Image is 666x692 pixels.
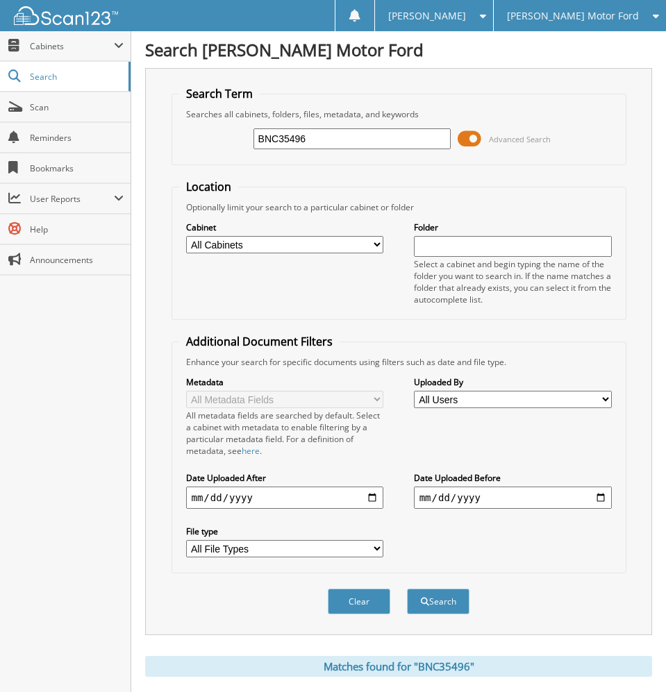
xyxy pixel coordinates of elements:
[414,487,612,509] input: end
[30,101,124,113] span: Scan
[414,221,612,233] label: Folder
[186,525,384,537] label: File type
[186,487,384,509] input: start
[30,193,114,205] span: User Reports
[30,223,124,235] span: Help
[489,134,551,144] span: Advanced Search
[242,445,260,457] a: here
[179,86,260,101] legend: Search Term
[414,258,612,305] div: Select a cabinet and begin typing the name of the folder you want to search in. If the name match...
[328,589,390,614] button: Clear
[30,162,124,174] span: Bookmarks
[179,334,340,349] legend: Additional Document Filters
[407,589,469,614] button: Search
[30,71,122,83] span: Search
[145,38,652,61] h1: Search [PERSON_NAME] Motor Ford
[30,254,124,266] span: Announcements
[388,12,466,20] span: [PERSON_NAME]
[30,132,124,144] span: Reminders
[179,201,619,213] div: Optionally limit your search to a particular cabinet or folder
[414,376,612,388] label: Uploaded By
[179,356,619,368] div: Enhance your search for specific documents using filters such as date and file type.
[30,40,114,52] span: Cabinets
[145,656,652,677] div: Matches found for "BNC35496"
[179,108,619,120] div: Searches all cabinets, folders, files, metadata, and keywords
[14,6,118,25] img: scan123-logo-white.svg
[186,376,384,388] label: Metadata
[186,472,384,484] label: Date Uploaded After
[414,472,612,484] label: Date Uploaded Before
[507,12,639,20] span: [PERSON_NAME] Motor Ford
[179,179,238,194] legend: Location
[186,221,384,233] label: Cabinet
[186,410,384,457] div: All metadata fields are searched by default. Select a cabinet with metadata to enable filtering b...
